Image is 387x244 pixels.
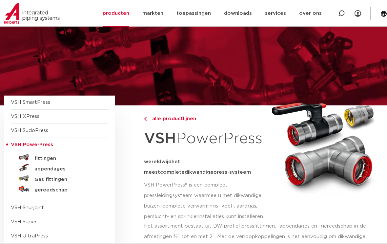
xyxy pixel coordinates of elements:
[144,131,176,146] strong: VSH
[214,170,251,175] span: press-systeem
[148,116,196,121] span: alle productlijnen
[11,152,109,163] a: fittingen
[34,177,99,183] h5: Gas fittingen
[11,142,53,147] span: VSH PowerPress
[34,187,99,193] h5: gereedschap
[34,156,99,162] h5: fittingen
[11,205,44,210] a: VSH Shurjoint
[11,100,50,105] a: VSH SmartPress
[144,115,266,123] a: alle productlijnen
[11,128,48,133] a: VSH SudoPress
[144,126,266,151] h1: PowerPress
[144,117,147,121] img: chevron-right.svg
[11,184,109,194] a: gereedschap
[34,166,99,172] h5: appendages
[11,233,48,238] a: VSH UltraPress
[11,163,109,173] a: appendages
[144,159,180,175] span: het meest
[160,170,185,175] span: complete
[11,114,39,119] a: VSH XPress
[185,170,214,175] span: dikwandige
[11,173,109,184] a: Gas fittingen
[144,180,266,222] p: VSH PowerPress® is een compleet pressleidingsysteem waarmee u met dikwandige buizen, complete ver...
[144,159,172,164] span: wereldwijd
[11,219,37,224] a: VSH Super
